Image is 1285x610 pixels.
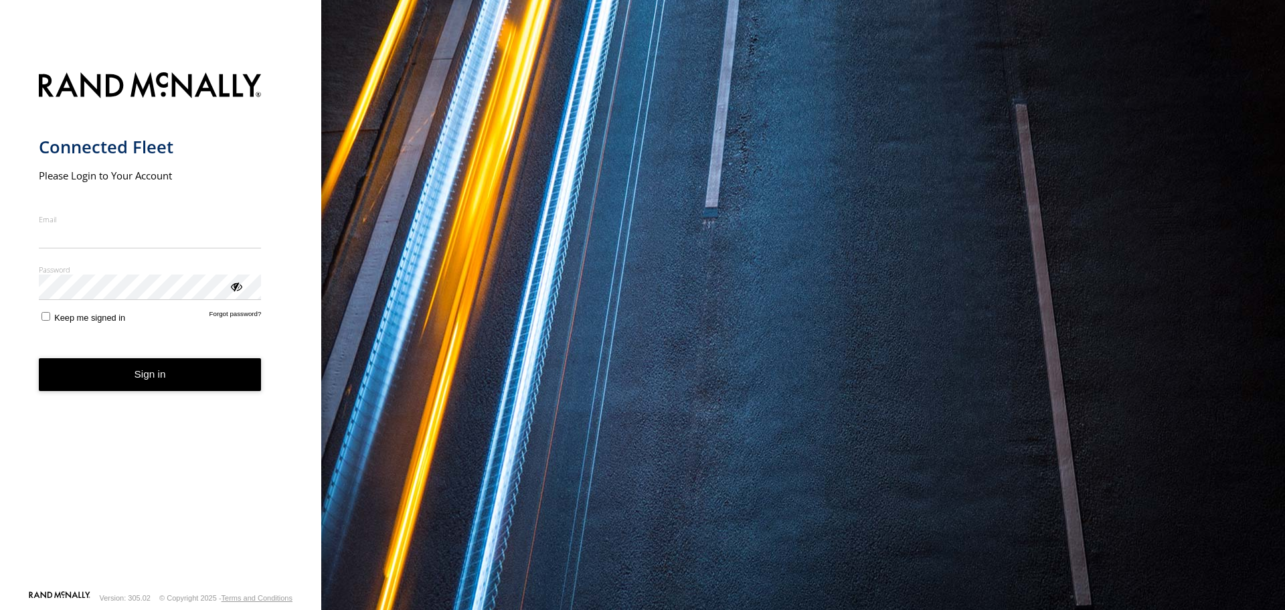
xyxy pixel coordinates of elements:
div: Version: 305.02 [100,594,151,602]
button: Sign in [39,358,262,391]
label: Password [39,264,262,275]
a: Visit our Website [29,591,90,605]
div: © Copyright 2025 - [159,594,292,602]
h2: Please Login to Your Account [39,169,262,182]
a: Terms and Conditions [222,594,292,602]
input: Keep me signed in [41,312,50,321]
a: Forgot password? [209,310,262,323]
label: Email [39,214,262,224]
img: Rand McNally [39,70,262,104]
form: main [39,64,283,590]
div: ViewPassword [229,279,242,293]
h1: Connected Fleet [39,136,262,158]
span: Keep me signed in [54,313,125,323]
